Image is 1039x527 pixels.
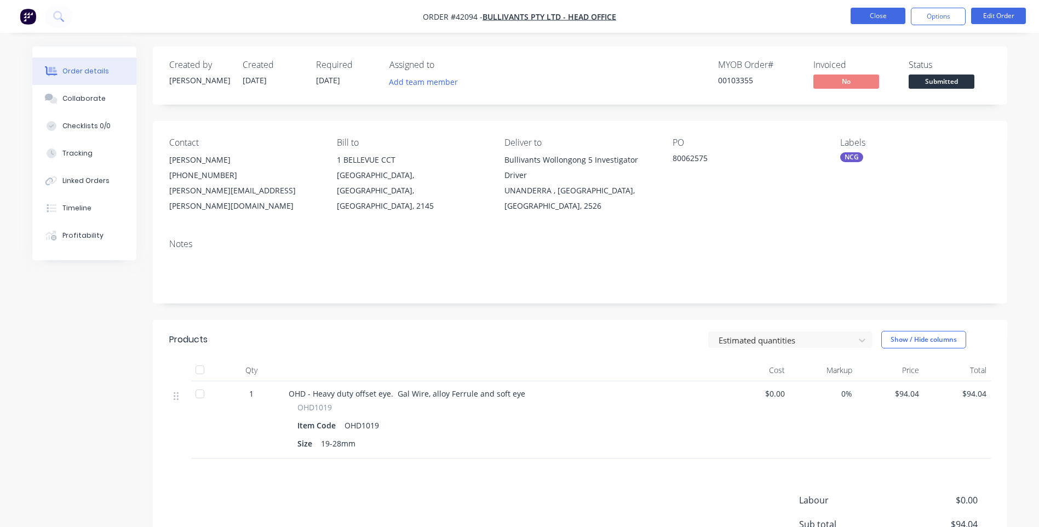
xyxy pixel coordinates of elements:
[861,388,920,399] span: $94.04
[169,239,991,249] div: Notes
[249,388,254,399] span: 1
[169,152,319,214] div: [PERSON_NAME][PHONE_NUMBER][PERSON_NAME][EMAIL_ADDRESS][PERSON_NAME][DOMAIN_NAME]
[62,121,111,131] div: Checklists 0/0
[169,152,319,168] div: [PERSON_NAME]
[504,183,655,214] div: UNANDERRA , [GEOGRAPHIC_DATA], [GEOGRAPHIC_DATA], 2526
[62,94,106,104] div: Collaborate
[337,152,487,168] div: 1 BELLEVUE CCT
[718,60,800,70] div: MYOB Order #
[169,168,319,183] div: [PHONE_NUMBER]
[337,138,487,148] div: Bill to
[857,359,924,381] div: Price
[289,388,525,399] span: OHD - Heavy duty offset eye. Gal Wire, alloy Ferrule and soft eye
[337,168,487,214] div: [GEOGRAPHIC_DATA], [GEOGRAPHIC_DATA], [GEOGRAPHIC_DATA], 2145
[896,494,977,507] span: $0.00
[423,12,483,22] span: Order #42094 -
[928,388,986,399] span: $94.04
[389,75,464,89] button: Add team member
[297,436,317,451] div: Size
[673,138,823,148] div: PO
[32,112,136,140] button: Checklists 0/0
[789,359,857,381] div: Markup
[62,231,104,240] div: Profitability
[722,359,790,381] div: Cost
[297,402,332,413] span: OHD1019
[340,417,383,433] div: OHD1019
[851,8,905,24] button: Close
[727,388,785,399] span: $0.00
[62,148,93,158] div: Tracking
[32,58,136,85] button: Order details
[840,152,863,162] div: NCG
[32,194,136,222] button: Timeline
[317,436,360,451] div: 19-28mm
[483,12,616,22] a: BULLIVANTS PTY LTD - HEAD OFFICE
[32,222,136,249] button: Profitability
[673,152,810,168] div: 80062575
[169,183,319,214] div: [PERSON_NAME][EMAIL_ADDRESS][PERSON_NAME][DOMAIN_NAME]
[337,152,487,214] div: 1 BELLEVUE CCT[GEOGRAPHIC_DATA], [GEOGRAPHIC_DATA], [GEOGRAPHIC_DATA], 2145
[813,75,879,88] span: No
[923,359,991,381] div: Total
[389,60,499,70] div: Assigned to
[316,60,376,70] div: Required
[219,359,284,381] div: Qty
[794,388,852,399] span: 0%
[32,140,136,167] button: Tracking
[169,333,208,346] div: Products
[813,60,896,70] div: Invoiced
[62,66,109,76] div: Order details
[169,75,229,86] div: [PERSON_NAME]
[383,75,463,89] button: Add team member
[297,417,340,433] div: Item Code
[504,152,655,214] div: Bullivants Wollongong 5 Investigator DriverUNANDERRA , [GEOGRAPHIC_DATA], [GEOGRAPHIC_DATA], 2526
[881,331,966,348] button: Show / Hide columns
[971,8,1026,24] button: Edit Order
[909,75,974,91] button: Submitted
[909,75,974,88] span: Submitted
[243,60,303,70] div: Created
[718,75,800,86] div: 00103355
[32,85,136,112] button: Collaborate
[62,176,110,186] div: Linked Orders
[62,203,91,213] div: Timeline
[504,152,655,183] div: Bullivants Wollongong 5 Investigator Driver
[316,75,340,85] span: [DATE]
[799,494,897,507] span: Labour
[911,8,966,25] button: Options
[169,138,319,148] div: Contact
[840,138,990,148] div: Labels
[243,75,267,85] span: [DATE]
[20,8,36,25] img: Factory
[169,60,229,70] div: Created by
[504,138,655,148] div: Deliver to
[32,167,136,194] button: Linked Orders
[909,60,991,70] div: Status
